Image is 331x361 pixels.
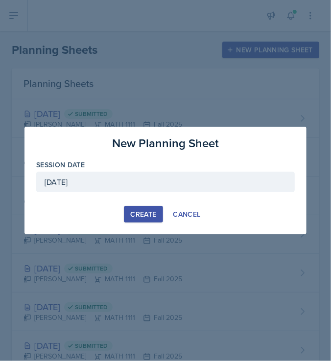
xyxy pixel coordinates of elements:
button: Create [124,206,163,223]
button: Cancel [167,206,207,223]
div: Cancel [173,210,201,218]
label: Session Date [36,160,85,170]
div: Create [130,210,156,218]
h3: New Planning Sheet [112,135,219,152]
